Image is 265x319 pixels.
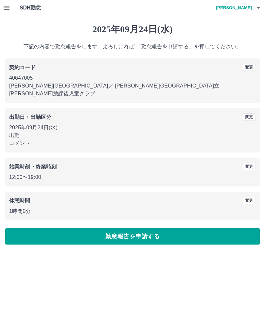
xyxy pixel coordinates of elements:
[9,124,256,132] p: 2025年09月24日(水)
[9,114,51,120] b: 出勤日・出勤区分
[5,24,260,35] h1: 2025年09月24日(水)
[9,74,256,82] p: 40647005
[9,82,256,98] p: [PERSON_NAME][GEOGRAPHIC_DATA] ／ [PERSON_NAME][GEOGRAPHIC_DATA]立[PERSON_NAME]放課後児童クラブ
[5,43,260,51] p: 下記の内容で勤怠報告をします。よろしければ 「勤怠報告を申請する」を押してください。
[242,197,256,204] button: 変更
[242,64,256,71] button: 変更
[9,198,30,203] b: 休憩時間
[9,139,256,147] p: コメント:
[5,228,260,245] button: 勤怠報告を申請する
[9,173,256,181] p: 12:00 〜 19:00
[9,164,57,169] b: 始業時刻・終業時刻
[9,207,256,215] p: 1時間0分
[9,65,36,70] b: 契約コード
[242,113,256,120] button: 変更
[9,132,256,139] p: 出勤
[242,163,256,170] button: 変更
